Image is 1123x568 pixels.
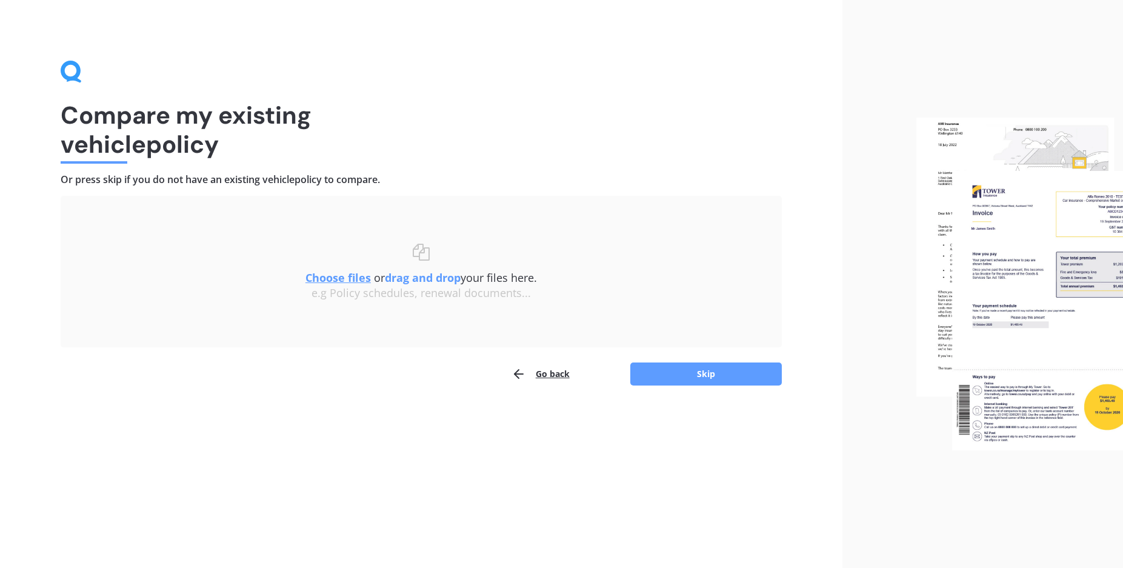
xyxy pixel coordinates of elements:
[85,287,758,300] div: e.g Policy schedules, renewal documents...
[512,362,570,386] button: Go back
[916,118,1123,451] img: files.webp
[61,101,782,159] h1: Compare my existing vehicle policy
[305,270,371,285] u: Choose files
[630,363,782,386] button: Skip
[305,270,537,285] span: or your files here.
[61,173,782,186] h4: Or press skip if you do not have an existing vehicle policy to compare.
[385,270,461,285] b: drag and drop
